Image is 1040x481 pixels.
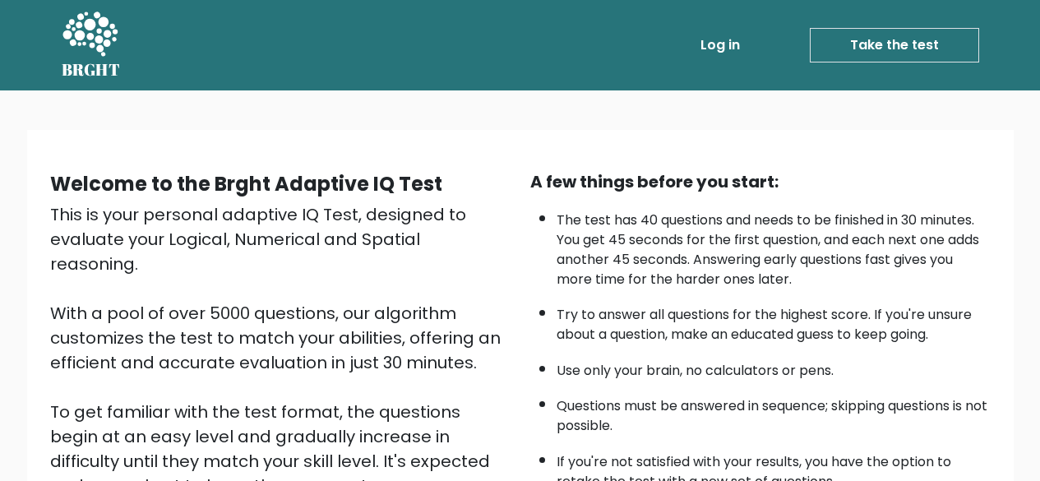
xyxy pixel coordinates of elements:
a: Take the test [810,28,979,62]
li: Use only your brain, no calculators or pens. [557,353,991,381]
a: BRGHT [62,7,121,84]
div: A few things before you start: [530,169,991,194]
a: Log in [694,29,746,62]
h5: BRGHT [62,60,121,80]
li: Questions must be answered in sequence; skipping questions is not possible. [557,388,991,436]
li: Try to answer all questions for the highest score. If you're unsure about a question, make an edu... [557,297,991,345]
li: The test has 40 questions and needs to be finished in 30 minutes. You get 45 seconds for the firs... [557,202,991,289]
b: Welcome to the Brght Adaptive IQ Test [50,170,442,197]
